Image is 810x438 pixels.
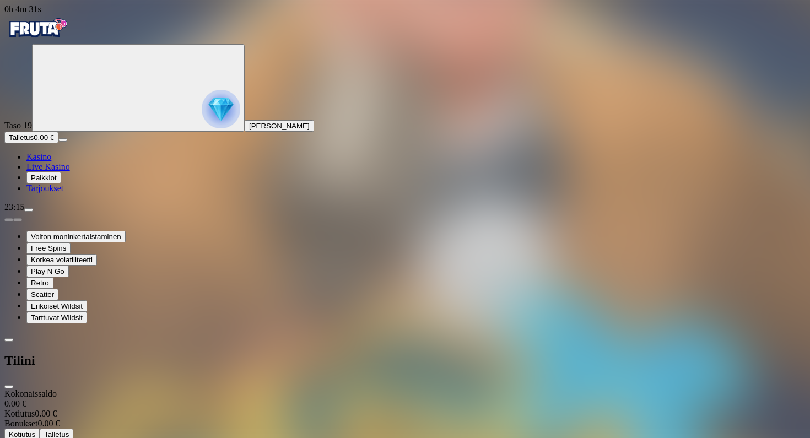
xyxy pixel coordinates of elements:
h2: Tilini [4,353,806,368]
button: Korkea volatiliteetti [26,254,97,266]
button: Tarttuvat Wildsit [26,312,87,323]
span: Tarjoukset [26,183,63,193]
a: Fruta [4,34,71,44]
span: user session time [4,4,41,14]
span: Tarttuvat Wildsit [31,313,83,322]
button: prev slide [4,218,13,221]
span: Erikoiset Wildsit [31,302,83,310]
img: reward progress [202,90,240,128]
a: poker-chip iconLive Kasino [26,162,70,171]
button: menu [24,208,33,212]
span: Live Kasino [26,162,70,171]
span: Bonukset [4,419,37,428]
span: Korkea volatiliteetti [31,256,93,264]
button: Talletusplus icon0.00 € [4,132,58,143]
button: Erikoiset Wildsit [26,300,87,312]
button: reward iconPalkkiot [26,172,61,183]
button: Scatter [26,289,58,300]
span: [PERSON_NAME] [249,122,310,130]
span: 0.00 € [34,133,54,142]
span: Kasino [26,152,51,161]
button: Play N Go [26,266,69,277]
div: 0.00 € [4,399,806,409]
div: 0.00 € [4,409,806,419]
img: Fruta [4,14,71,42]
button: Voiton moninkertaistaminen [26,231,126,242]
span: Palkkiot [31,174,57,182]
span: Talletus [9,133,34,142]
span: Play N Go [31,267,64,275]
button: next slide [13,218,22,221]
button: [PERSON_NAME] [245,120,314,132]
a: gift-inverted iconTarjoukset [26,183,63,193]
button: menu [58,138,67,142]
div: Kokonaissaldo [4,389,806,409]
span: Retro [31,279,49,287]
span: Free Spins [31,244,66,252]
span: Scatter [31,290,54,299]
nav: Primary [4,14,806,193]
button: reward progress [32,44,245,132]
button: Free Spins [26,242,71,254]
button: Retro [26,277,53,289]
span: Kotiutus [4,409,35,418]
span: 23:15 [4,202,24,212]
a: diamond iconKasino [26,152,51,161]
button: chevron-left icon [4,338,13,342]
button: close [4,385,13,388]
span: Taso 19 [4,121,32,130]
span: Voiton moninkertaistaminen [31,232,121,241]
div: 0.00 € [4,419,806,429]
